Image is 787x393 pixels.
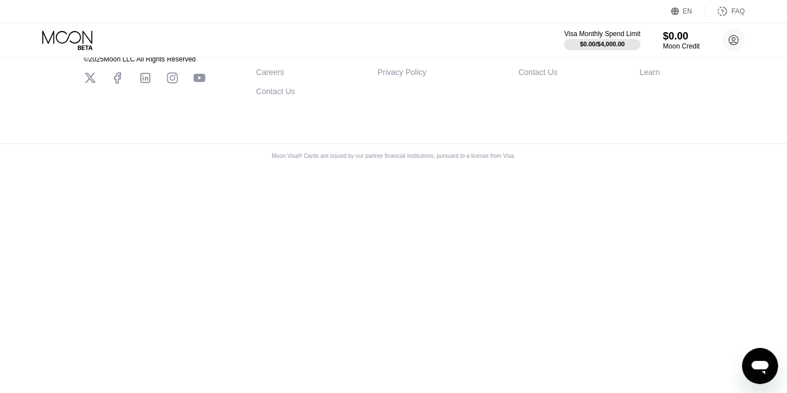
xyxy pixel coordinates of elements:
div: Contact Us [518,68,557,77]
div: $0.00Moon Credit [663,30,700,50]
iframe: Button to launch messaging window [742,348,778,384]
div: Privacy Policy [377,68,426,77]
div: Moon Credit [663,42,700,50]
div: © 2025 Moon LLC All Rights Reserved [84,55,206,63]
div: Careers [256,68,284,77]
div: $0.00 [663,30,700,42]
div: Contact Us [256,87,295,96]
div: $0.00 / $4,000.00 [580,41,625,47]
div: FAQs [518,48,538,58]
div: About Us [256,48,289,58]
div: Terms of Service [377,48,436,58]
div: Sitemap [639,48,668,58]
div: Learn [639,68,660,77]
div: FAQ [705,6,745,17]
div: EN [683,7,692,15]
div: Visa Monthly Spend Limit$0.00/$4,000.00 [564,30,640,50]
div: Moon Visa® Cards are issued by our partner financial institutions, pursuant to a license from Visa. [263,153,524,159]
div: FAQ [731,7,745,15]
div: Visa Monthly Spend Limit [564,30,640,38]
div: EN [671,6,705,17]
